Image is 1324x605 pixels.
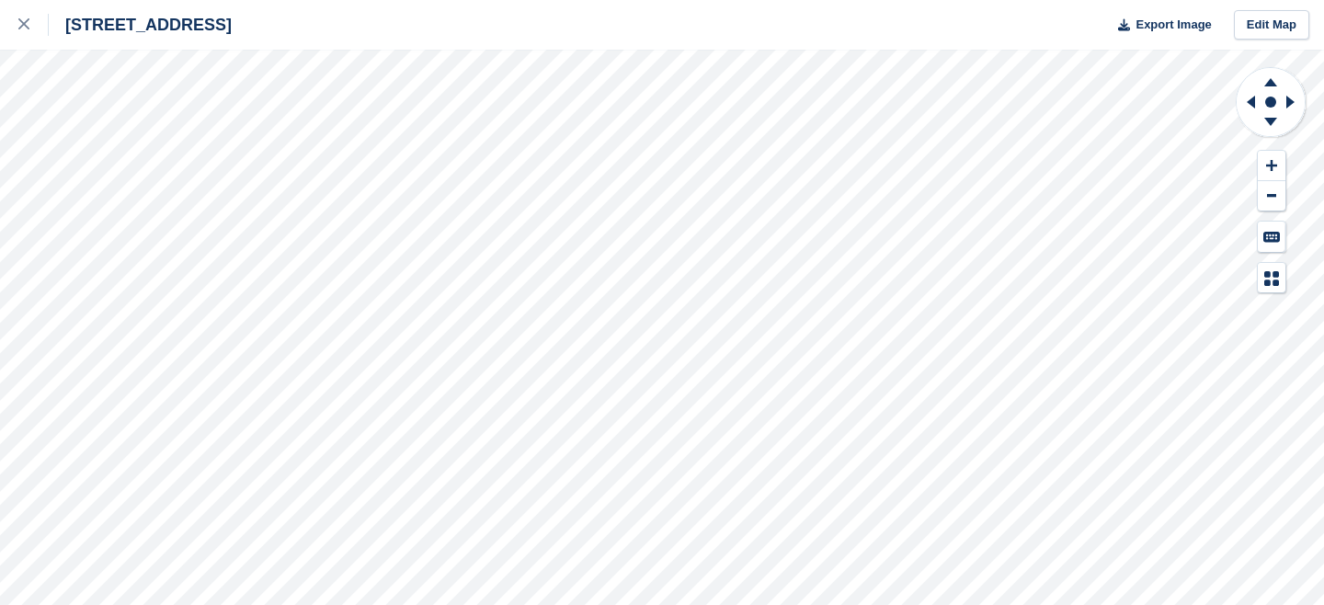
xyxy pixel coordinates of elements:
a: Edit Map [1234,10,1309,40]
button: Zoom Out [1258,181,1285,211]
span: Export Image [1136,16,1211,34]
button: Zoom In [1258,151,1285,181]
button: Map Legend [1258,263,1285,293]
div: [STREET_ADDRESS] [49,14,232,36]
button: Export Image [1107,10,1212,40]
button: Keyboard Shortcuts [1258,222,1285,252]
